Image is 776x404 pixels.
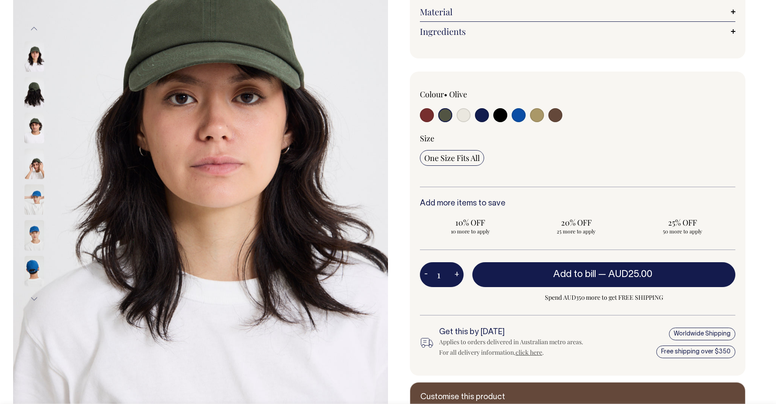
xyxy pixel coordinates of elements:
[420,393,560,402] h6: Customise this product
[24,256,44,286] img: worker-blue
[28,19,41,39] button: Previous
[424,217,516,228] span: 10% OFF
[632,215,733,237] input: 25% OFF 50 more to apply
[424,153,480,163] span: One Size Fits All
[526,215,627,237] input: 20% OFF 25 more to apply
[530,217,623,228] span: 20% OFF
[472,262,735,287] button: Add to bill —AUD25.00
[420,133,735,144] div: Size
[420,215,521,237] input: 10% OFF 10 more to apply
[24,220,44,250] img: worker-blue
[450,266,464,284] button: +
[472,292,735,303] span: Spend AUD350 more to get FREE SHIPPING
[28,289,41,308] button: Next
[636,228,728,235] span: 50 more to apply
[439,328,592,337] h6: Get this by [DATE]
[24,148,44,179] img: olive
[636,217,728,228] span: 25% OFF
[444,89,447,99] span: •
[420,266,432,284] button: -
[420,89,546,99] div: Colour
[516,348,542,356] a: click here
[530,228,623,235] span: 25 more to apply
[424,228,516,235] span: 10 more to apply
[420,199,735,208] h6: Add more items to save
[608,270,652,279] span: AUD25.00
[24,77,44,107] img: olive
[24,184,44,215] img: worker-blue
[598,270,655,279] span: —
[439,337,592,358] div: Applies to orders delivered in Australian metro areas. For all delivery information, .
[553,270,596,279] span: Add to bill
[449,89,467,99] label: Olive
[24,113,44,143] img: olive
[420,26,735,37] a: Ingredients
[420,150,484,166] input: One Size Fits All
[420,7,735,17] a: Material
[24,41,44,72] img: olive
